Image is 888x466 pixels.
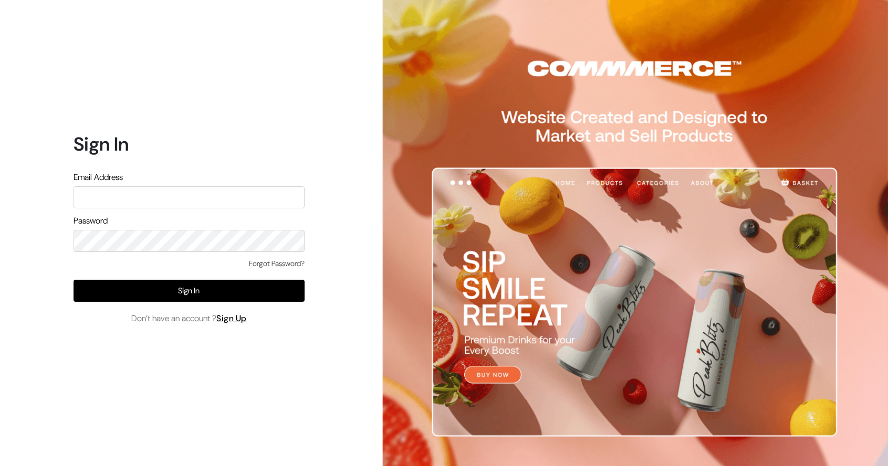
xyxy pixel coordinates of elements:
[216,313,247,324] a: Sign Up
[249,258,305,269] a: Forgot Password?
[74,215,108,227] label: Password
[74,171,123,184] label: Email Address
[74,133,305,155] h1: Sign In
[131,312,247,325] span: Don’t have an account ?
[74,280,305,302] button: Sign In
